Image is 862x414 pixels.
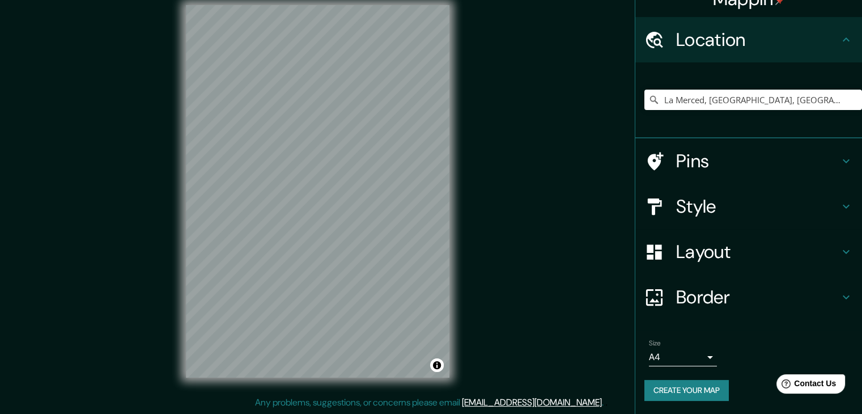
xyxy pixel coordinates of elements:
button: Toggle attribution [430,358,444,372]
div: Style [635,184,862,229]
h4: Style [676,195,839,218]
iframe: Help widget launcher [761,370,850,402]
div: Border [635,274,862,320]
h4: Layout [676,240,839,263]
div: A4 [649,348,717,366]
canvas: Map [186,5,449,378]
div: Pins [635,138,862,184]
p: Any problems, suggestions, or concerns please email . [255,396,604,409]
h4: Pins [676,150,839,172]
label: Size [649,339,661,348]
h4: Border [676,286,839,309]
div: Layout [635,229,862,274]
div: . [605,396,608,409]
h4: Location [676,28,839,51]
button: Create your map [644,380,729,401]
a: [EMAIL_ADDRESS][DOMAIN_NAME] [462,396,602,408]
div: Location [635,17,862,62]
input: Pick your city or area [644,90,862,110]
div: . [604,396,605,409]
